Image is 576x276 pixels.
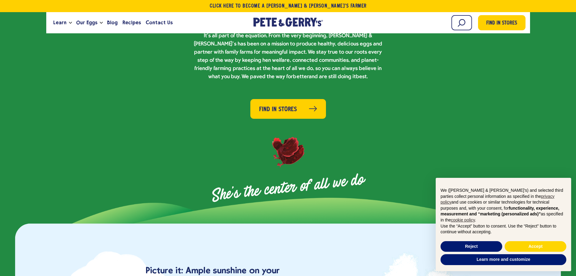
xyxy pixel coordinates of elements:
[76,19,97,26] span: Our Eggs
[146,19,173,26] span: Contact Us
[250,99,326,119] a: Find in Stores
[107,19,118,26] span: Blog
[293,74,308,80] strong: better
[69,22,72,24] button: Open the dropdown menu for Learn
[120,15,143,31] a: Recipes
[74,15,100,31] a: Our Eggs
[478,15,526,30] a: Find in Stores
[441,254,566,265] button: Learn more and customize
[505,241,566,252] button: Accept
[105,15,120,31] a: Blog
[122,19,141,26] span: Recipes
[51,15,69,31] a: Learn
[441,223,566,235] p: Use the “Accept” button to consent. Use the “Reject” button to continue without accepting.
[486,19,517,28] span: Find in Stores
[143,15,175,31] a: Contact Us
[441,241,502,252] button: Reject
[441,188,566,223] p: We ([PERSON_NAME] & [PERSON_NAME]'s) and selected third parties collect personal information as s...
[100,22,103,24] button: Open the dropdown menu for Our Eggs
[1,148,575,227] h2: She's the center of all we do
[53,19,67,26] span: Learn
[259,105,297,114] span: Find in Stores
[191,32,385,81] p: It’s all part of the equation. From the very beginning, [PERSON_NAME] & [PERSON_NAME]’s has been ...
[431,173,576,276] div: Notice
[356,74,367,80] strong: best
[451,218,475,222] a: cookie policy
[451,15,472,30] input: Search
